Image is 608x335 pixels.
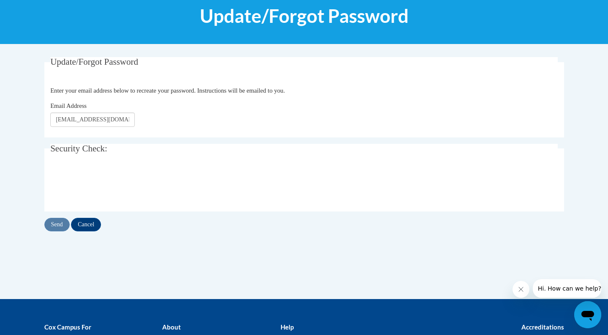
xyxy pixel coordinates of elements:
[281,323,294,331] b: Help
[44,323,91,331] b: Cox Campus For
[162,323,181,331] b: About
[50,143,107,154] span: Security Check:
[50,102,87,109] span: Email Address
[574,301,601,328] iframe: Button to launch messaging window
[50,113,135,127] input: Email
[50,168,179,201] iframe: reCAPTCHA
[521,323,564,331] b: Accreditations
[50,87,285,94] span: Enter your email address below to recreate your password. Instructions will be emailed to you.
[71,218,101,231] input: Cancel
[533,279,601,298] iframe: Message from company
[50,57,138,67] span: Update/Forgot Password
[200,5,409,27] span: Update/Forgot Password
[513,281,529,298] iframe: Close message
